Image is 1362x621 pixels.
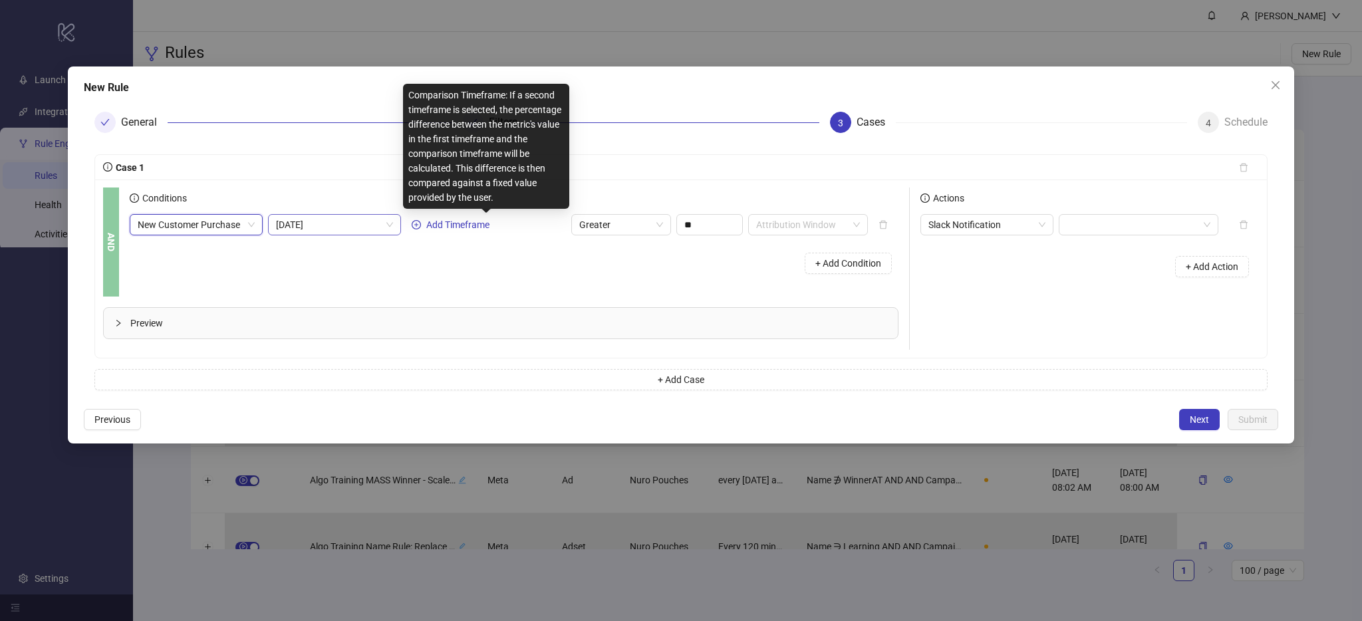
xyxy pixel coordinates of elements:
button: + Add Case [94,369,1267,390]
button: + Add Action [1175,256,1249,277]
div: Comparison Timeframe: If a second timeframe is selected, the percentage difference between the me... [403,84,569,209]
div: Schedule [1224,112,1268,133]
button: delete [1228,157,1259,178]
button: Previous [84,409,141,430]
span: Greater [579,215,663,235]
span: Preview [130,316,887,330]
button: delete [1228,214,1259,235]
span: + Add Action [1186,261,1238,272]
span: Conditions [139,193,187,203]
span: check [100,118,110,127]
span: New Customer Purchase [138,215,255,235]
b: AND [104,233,118,251]
button: Next [1179,409,1220,430]
span: collapsed [114,319,122,327]
div: Preview [104,308,898,338]
div: General [121,112,168,133]
span: + Add Case [658,374,704,385]
div: New Rule [84,80,1278,96]
span: Actions [930,193,964,203]
span: 3 [838,118,843,128]
span: close [1270,80,1281,90]
span: info-circle [103,162,112,172]
span: Case 1 [112,162,144,173]
button: Add Timeframe [406,217,495,233]
span: Slack Notification [928,215,1045,235]
div: Cases [857,112,896,133]
button: + Add Condition [805,253,892,274]
span: 4 [1206,118,1211,128]
button: delete [868,214,898,235]
span: Next [1190,414,1209,425]
span: info-circle [920,193,930,203]
span: Add Timeframe [426,219,489,230]
span: Previous [94,414,130,425]
span: Today [276,215,393,235]
span: info-circle [130,193,139,203]
span: plus-circle [412,220,421,229]
button: Submit [1228,409,1278,430]
span: + Add Condition [815,258,881,269]
button: Close [1265,74,1286,96]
